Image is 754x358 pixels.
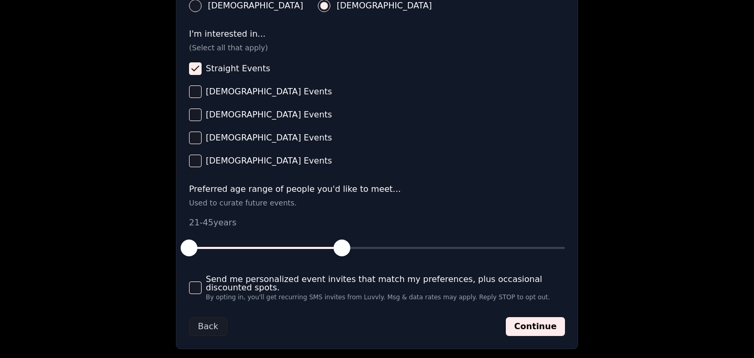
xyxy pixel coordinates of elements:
[189,317,227,336] button: Back
[206,275,565,292] span: Send me personalized event invites that match my preferences, plus occasional discounted spots.
[208,2,303,10] span: [DEMOGRAPHIC_DATA]
[189,62,202,75] button: Straight Events
[206,64,270,73] span: Straight Events
[189,281,202,294] button: Send me personalized event invites that match my preferences, plus occasional discounted spots.By...
[206,134,332,142] span: [DEMOGRAPHIC_DATA] Events
[189,109,202,121] button: [DEMOGRAPHIC_DATA] Events
[506,317,565,336] button: Continue
[189,216,565,229] p: 21 - 45 years
[337,2,432,10] span: [DEMOGRAPHIC_DATA]
[206,294,565,300] span: By opting in, you'll get recurring SMS invites from Luvvly. Msg & data rates may apply. Reply STO...
[189,30,565,38] label: I'm interested in...
[206,88,332,96] span: [DEMOGRAPHIC_DATA] Events
[189,132,202,144] button: [DEMOGRAPHIC_DATA] Events
[206,157,332,165] span: [DEMOGRAPHIC_DATA] Events
[189,85,202,98] button: [DEMOGRAPHIC_DATA] Events
[206,111,332,119] span: [DEMOGRAPHIC_DATA] Events
[189,155,202,167] button: [DEMOGRAPHIC_DATA] Events
[189,185,565,193] label: Preferred age range of people you'd like to meet...
[189,42,565,53] p: (Select all that apply)
[189,198,565,208] p: Used to curate future events.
